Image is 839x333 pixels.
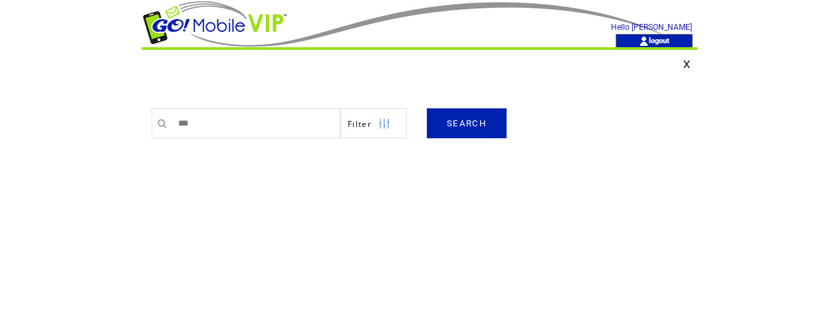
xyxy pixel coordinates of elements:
[348,118,372,130] span: Show filters
[427,108,507,138] a: SEARCH
[611,23,692,32] span: Hello [PERSON_NAME]
[340,108,407,138] a: Filter
[378,109,390,139] img: filters.png
[649,36,669,45] a: logout
[639,36,649,47] img: account_icon.gif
